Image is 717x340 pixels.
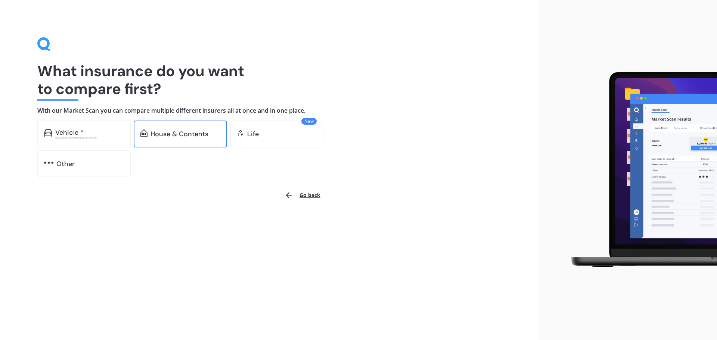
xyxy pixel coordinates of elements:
div: Other [56,160,75,168]
div: Life [247,130,259,138]
h4: With our Market Scan you can compare multiple different insurers all at once and in one place. [37,107,500,115]
img: car.f15378c7a67c060ca3f3.svg [44,129,52,137]
img: laptop.webp [561,68,717,273]
img: home-and-contents.b802091223b8502ef2dd.svg [140,129,148,137]
div: House & Contents [150,130,208,138]
h1: What insurance do you want to compare first? [37,62,500,98]
button: Go back [280,186,325,204]
img: life.f720d6a2d7cdcd3ad642.svg [237,129,244,137]
span: New [301,118,317,125]
div: Vehicle * [55,129,84,136]
div: Excludes commercial vehicles [55,136,124,139]
img: other.81dba5aafe580aa69f38.svg [44,159,53,166]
